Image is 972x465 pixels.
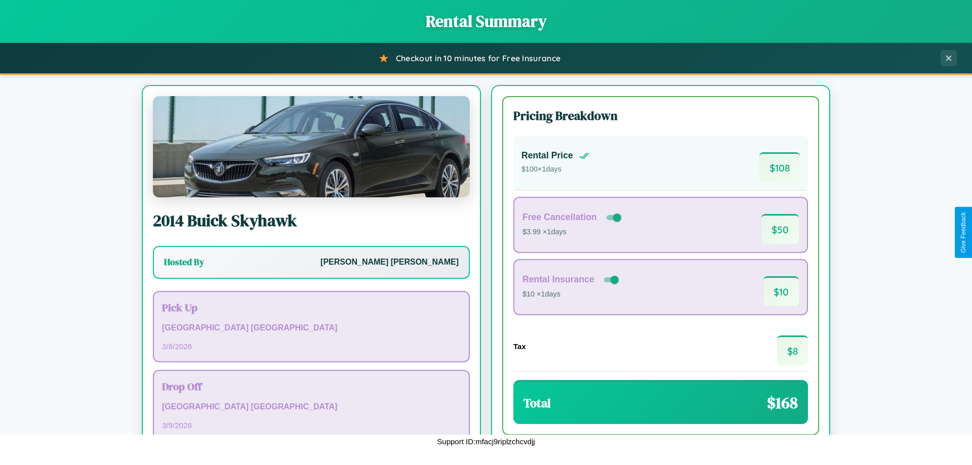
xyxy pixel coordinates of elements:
[162,418,461,432] p: 3 / 9 / 2026
[164,256,204,268] h3: Hosted By
[513,342,526,351] h4: Tax
[759,152,800,182] span: $ 108
[767,392,798,414] span: $ 168
[777,335,808,365] span: $ 8
[523,395,551,411] h3: Total
[521,163,589,176] p: $ 100 × 1 days
[522,288,621,301] p: $10 × 1 days
[521,150,573,161] h4: Rental Price
[153,96,470,197] img: Buick Skyhawk
[10,10,962,32] h1: Rental Summary
[320,255,459,270] p: [PERSON_NAME] [PERSON_NAME]
[763,276,799,306] span: $ 10
[162,340,461,353] p: 3 / 8 / 2026
[153,209,470,232] h2: 2014 Buick Skyhawk
[513,107,808,124] h3: Pricing Breakdown
[162,321,461,335] p: [GEOGRAPHIC_DATA] [GEOGRAPHIC_DATA]
[522,274,594,285] h4: Rental Insurance
[522,226,623,239] p: $3.99 × 1 days
[761,214,799,244] span: $ 50
[396,53,560,63] span: Checkout in 10 minutes for Free Insurance
[437,435,535,448] p: Support ID: mfacj9riplzchcvdjj
[522,212,597,223] h4: Free Cancellation
[162,400,461,414] p: [GEOGRAPHIC_DATA] [GEOGRAPHIC_DATA]
[162,379,461,394] h3: Drop Off
[960,212,967,253] div: Give Feedback
[162,300,461,315] h3: Pick Up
